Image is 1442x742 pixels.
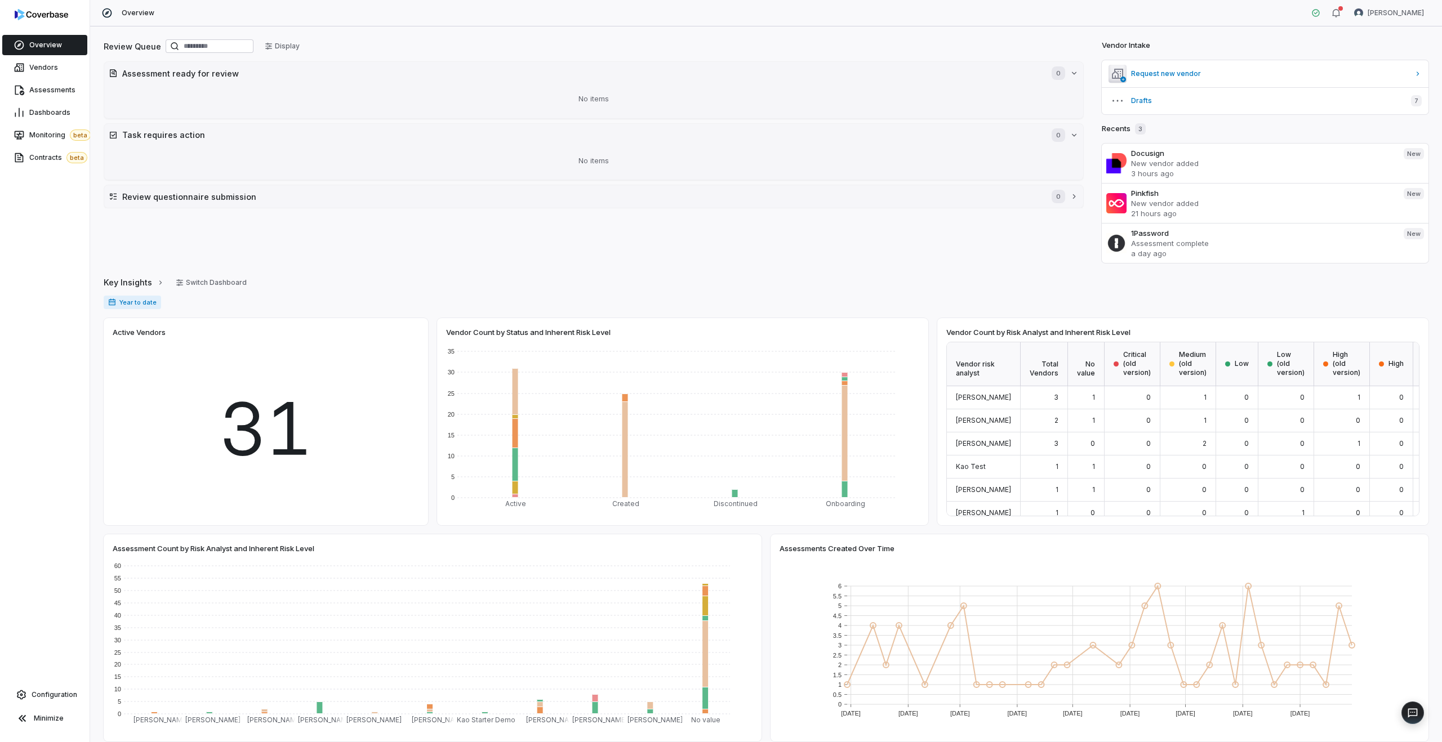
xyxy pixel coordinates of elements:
[448,390,455,397] text: 25
[1358,393,1360,401] span: 1
[114,624,121,631] text: 35
[1244,416,1249,424] span: 0
[1333,350,1360,377] span: High (old version)
[947,342,1021,386] div: Vendor risk analyst
[29,63,58,72] span: Vendors
[448,369,455,376] text: 30
[1146,485,1151,494] span: 0
[946,327,1131,337] span: Vendor Count by Risk Analyst and Inherent Risk Level
[1102,123,1146,135] h2: Recents
[1056,485,1058,494] span: 1
[2,102,87,123] a: Dashboards
[1244,508,1249,517] span: 0
[1052,128,1065,142] span: 0
[114,575,121,582] text: 55
[1131,208,1395,218] p: 21 hours ago
[898,710,918,717] text: [DATE]
[833,632,842,639] text: 3.5
[1102,223,1428,263] a: 1PasswordAssessment completea day agoNew
[838,701,842,708] text: 0
[1054,393,1058,401] span: 3
[446,327,611,337] span: Vendor Count by Status and Inherent Risk Level
[1399,439,1404,448] span: 0
[1399,508,1404,517] span: 0
[1146,462,1151,471] span: 0
[1356,462,1360,471] span: 0
[1131,198,1395,208] p: New vendor added
[833,652,842,659] text: 2.5
[100,271,168,294] button: Key Insights
[451,494,455,501] text: 0
[1054,439,1058,448] span: 3
[1056,462,1058,471] span: 1
[1202,508,1207,517] span: 0
[1008,710,1027,717] text: [DATE]
[1399,416,1404,424] span: 0
[1300,485,1305,494] span: 0
[108,298,116,306] svg: Date range for report
[1131,188,1395,198] h3: Pinkfish
[5,707,85,730] button: Minimize
[29,129,91,141] span: Monitoring
[104,185,1083,208] button: Review questionnaire submission0
[114,612,121,619] text: 40
[32,690,77,699] span: Configuration
[70,129,91,141] span: beta
[1052,190,1065,203] span: 0
[114,587,121,594] text: 50
[1356,485,1360,494] span: 0
[1131,248,1395,258] p: a day ago
[1388,359,1404,368] span: High
[1347,5,1431,21] button: Lili Jiang avatar[PERSON_NAME]
[448,453,455,459] text: 10
[1091,508,1095,517] span: 0
[113,543,314,553] span: Assessment Count by Risk Analyst and Inherent Risk Level
[1300,393,1305,401] span: 0
[1404,148,1424,159] span: New
[1146,416,1151,424] span: 0
[1300,439,1305,448] span: 0
[838,661,842,668] text: 2
[1368,8,1424,17] span: [PERSON_NAME]
[1146,508,1151,517] span: 0
[122,129,1040,141] h2: Task requires action
[1123,350,1151,377] span: Critical (old version)
[1131,96,1402,105] span: Drafts
[950,710,970,717] text: [DATE]
[2,80,87,100] a: Assessments
[1135,123,1146,135] span: 3
[1244,485,1249,494] span: 0
[833,593,842,600] text: 5.5
[114,637,121,643] text: 30
[1120,710,1140,717] text: [DATE]
[104,41,161,52] h2: Review Queue
[1356,416,1360,424] span: 0
[838,583,842,589] text: 6
[122,68,1040,79] h2: Assessment ready for review
[833,613,842,619] text: 4.5
[1354,8,1363,17] img: Lili Jiang avatar
[1131,69,1409,78] span: Request new vendor
[451,473,455,480] text: 5
[104,124,1083,146] button: Task requires action0
[122,191,1040,203] h2: Review questionnaire submission
[114,661,121,668] text: 20
[1063,710,1083,717] text: [DATE]
[2,57,87,78] a: Vendors
[29,41,62,50] span: Overview
[1399,462,1404,471] span: 0
[1356,508,1360,517] span: 0
[113,327,166,337] span: Active Vendors
[1131,228,1395,238] h3: 1Password
[1056,508,1058,517] span: 1
[833,672,842,678] text: 1.5
[15,9,68,20] img: logo-D7KZi-bG.svg
[448,432,455,439] text: 15
[1091,439,1095,448] span: 0
[838,681,842,688] text: 1
[1021,342,1068,386] div: Total Vendors
[1358,439,1360,448] span: 1
[2,125,87,145] a: Monitoringbeta
[258,38,306,55] button: Display
[1092,485,1095,494] span: 1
